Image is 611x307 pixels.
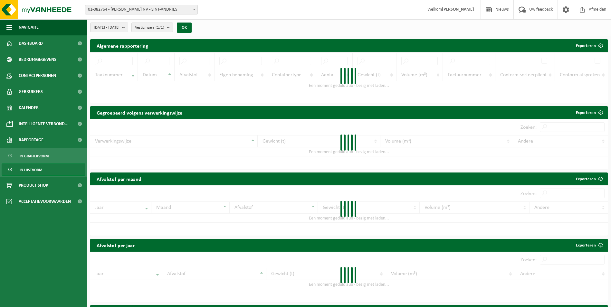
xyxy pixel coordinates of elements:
[19,35,43,51] span: Dashboard
[90,239,141,251] h2: Afvalstof per jaar
[19,100,39,116] span: Kalender
[177,23,192,33] button: OK
[571,239,607,252] a: Exporteren
[90,39,155,52] h2: Algemene rapportering
[571,39,607,52] button: Exporteren
[85,5,197,14] span: 01-082764 - JAN DUPONT KAASIMPORT NV - SINT-ANDRIES
[90,23,128,32] button: [DATE] - [DATE]
[156,25,164,30] count: (1/1)
[20,150,49,162] span: In grafiekvorm
[19,193,71,209] span: Acceptatievoorwaarden
[19,116,69,132] span: Intelligente verbond...
[135,23,164,33] span: Vestigingen
[94,23,119,33] span: [DATE] - [DATE]
[2,150,85,162] a: In grafiekvorm
[85,5,198,14] span: 01-082764 - JAN DUPONT KAASIMPORT NV - SINT-ANDRIES
[20,164,42,176] span: In lijstvorm
[19,19,39,35] span: Navigatie
[90,172,148,185] h2: Afvalstof per maand
[131,23,173,32] button: Vestigingen(1/1)
[571,106,607,119] a: Exporteren
[2,163,85,176] a: In lijstvorm
[19,132,43,148] span: Rapportage
[90,106,189,119] h2: Gegroepeerd volgens verwerkingswijze
[19,177,48,193] span: Product Shop
[19,51,56,68] span: Bedrijfsgegevens
[19,84,43,100] span: Gebruikers
[19,68,56,84] span: Contactpersonen
[571,172,607,185] a: Exporteren
[442,7,474,12] strong: [PERSON_NAME]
